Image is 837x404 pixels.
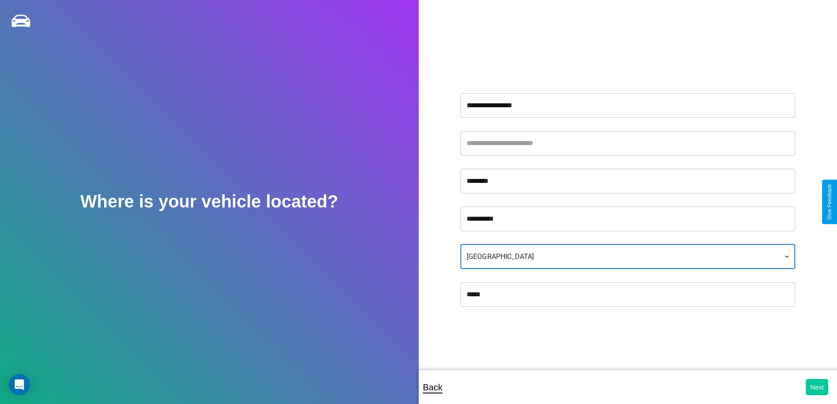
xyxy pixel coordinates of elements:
h2: Where is your vehicle located? [80,192,338,211]
div: Open Intercom Messenger [9,374,30,395]
p: Back [423,379,442,395]
button: Next [806,379,828,395]
div: [GEOGRAPHIC_DATA] [460,244,795,269]
div: Give Feedback [826,184,833,220]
